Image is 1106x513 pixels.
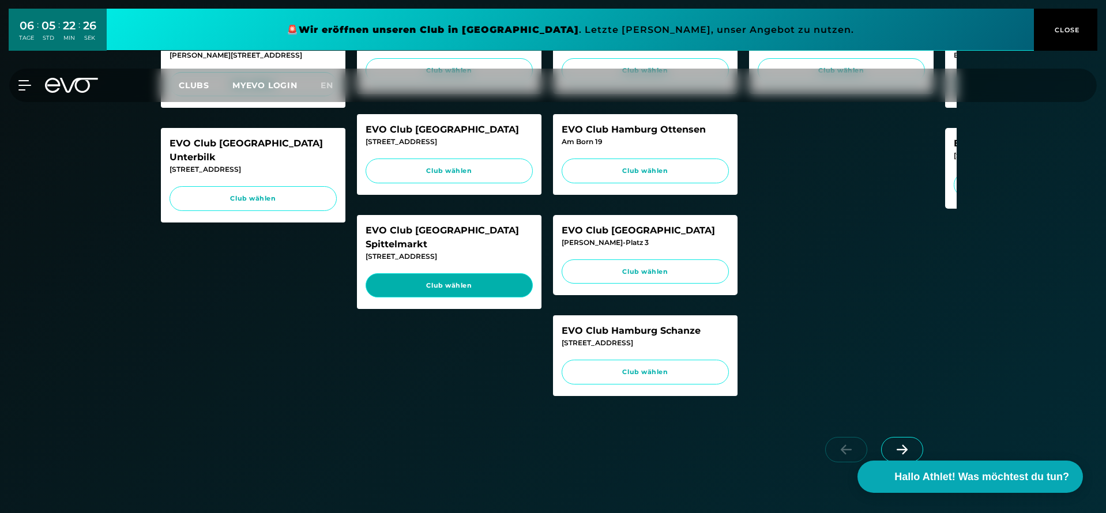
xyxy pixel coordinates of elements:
[232,80,298,90] a: MYEVO LOGIN
[562,338,729,348] div: [STREET_ADDRESS]
[58,18,60,49] div: :
[170,186,337,211] a: Club wählen
[894,469,1069,485] span: Hallo Athlet! Was möchtest du tun?
[321,79,347,92] a: en
[1052,25,1080,35] span: CLOSE
[562,137,729,147] div: Am Born 19
[42,17,55,34] div: 05
[377,166,522,176] span: Club wählen
[562,259,729,284] a: Club wählen
[366,159,533,183] a: Club wählen
[562,360,729,384] a: Club wählen
[19,34,34,42] div: TAGE
[170,164,337,175] div: [STREET_ADDRESS]
[562,224,729,237] div: EVO Club [GEOGRAPHIC_DATA]
[857,461,1083,493] button: Hallo Athlet! Was möchtest du tun?
[1034,9,1097,51] button: CLOSE
[366,137,533,147] div: [STREET_ADDRESS]
[83,17,96,34] div: 26
[366,273,533,298] a: Club wählen
[180,194,326,203] span: Club wählen
[562,324,729,338] div: EVO Club Hamburg Schanze
[562,123,729,137] div: EVO Club Hamburg Ottensen
[366,123,533,137] div: EVO Club [GEOGRAPHIC_DATA]
[83,34,96,42] div: SEK
[377,281,522,291] span: Club wählen
[42,34,55,42] div: STD
[562,159,729,183] a: Club wählen
[19,17,34,34] div: 06
[562,237,729,248] div: [PERSON_NAME]-Platz 3
[573,367,718,377] span: Club wählen
[170,137,337,164] div: EVO Club [GEOGRAPHIC_DATA] Unterbilk
[366,251,533,262] div: [STREET_ADDRESS]
[321,80,333,90] span: en
[37,18,39,49] div: :
[179,80,232,90] a: Clubs
[573,267,718,277] span: Club wählen
[63,17,76,34] div: 22
[573,166,718,176] span: Club wählen
[179,80,209,90] span: Clubs
[78,18,80,49] div: :
[366,224,533,251] div: EVO Club [GEOGRAPHIC_DATA] Spittelmarkt
[63,34,76,42] div: MIN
